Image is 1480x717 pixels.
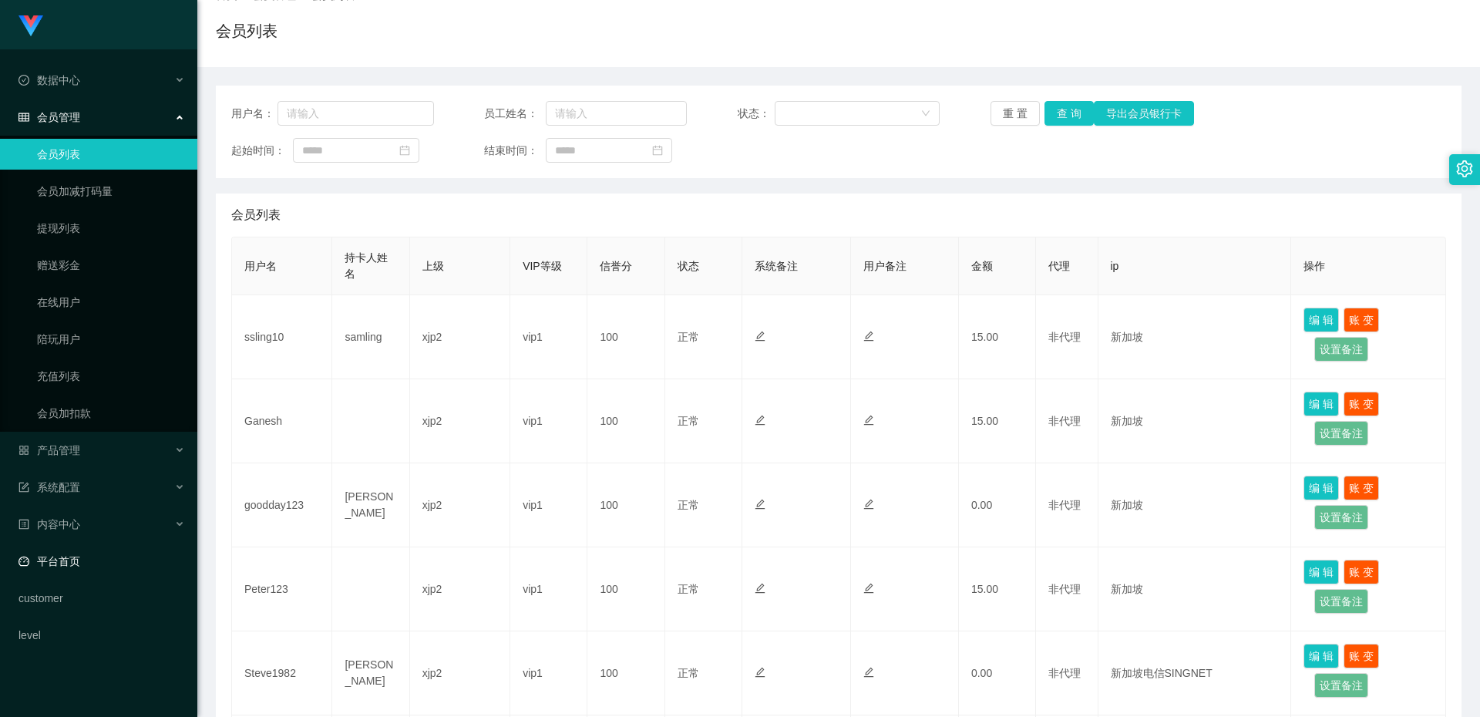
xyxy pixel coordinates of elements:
span: 用户名 [244,260,277,272]
button: 编 辑 [1303,476,1339,500]
td: xjp2 [410,379,510,463]
i: 图标: edit [755,415,765,426]
a: 提现列表 [37,213,185,244]
span: 用户名： [231,106,277,122]
a: customer [18,583,185,614]
span: 会员管理 [18,111,80,123]
td: 15.00 [959,547,1036,631]
a: 陪玩用户 [37,324,185,355]
td: xjp2 [410,295,510,379]
input: 请输入 [546,101,687,126]
span: 非代理 [1048,415,1081,427]
button: 编 辑 [1303,308,1339,332]
span: 会员列表 [231,206,281,224]
i: 图标: setting [1456,160,1473,177]
i: 图标: edit [755,499,765,510]
i: 图标: edit [863,667,874,678]
td: [PERSON_NAME] [332,631,409,715]
i: 图标: down [921,109,930,119]
span: 产品管理 [18,444,80,456]
button: 导出会员银行卡 [1094,101,1194,126]
i: 图标: edit [755,331,765,342]
td: 新加坡 [1098,463,1292,547]
span: 结束时间： [484,143,546,159]
a: 会员加扣款 [37,398,185,429]
button: 编 辑 [1303,644,1339,668]
i: 图标: calendar [652,145,663,156]
button: 设置备注 [1314,673,1368,698]
td: Steve1982 [232,631,332,715]
button: 设置备注 [1314,337,1368,362]
i: 图标: form [18,482,29,493]
span: 正常 [678,667,699,679]
span: 信誉分 [600,260,632,272]
span: 系统配置 [18,481,80,493]
span: 非代理 [1048,331,1081,343]
input: 请输入 [277,101,434,126]
span: 员工姓名： [484,106,546,122]
a: 会员列表 [37,139,185,170]
span: 非代理 [1048,499,1081,511]
td: vip1 [510,547,587,631]
span: 上级 [422,260,444,272]
span: 正常 [678,415,699,427]
td: [PERSON_NAME] [332,463,409,547]
td: 新加坡电信SINGNET [1098,631,1292,715]
i: 图标: calendar [399,145,410,156]
td: vip1 [510,379,587,463]
td: 100 [587,295,664,379]
span: 数据中心 [18,74,80,86]
td: vip1 [510,631,587,715]
td: 新加坡 [1098,295,1292,379]
button: 设置备注 [1314,421,1368,446]
td: 0.00 [959,463,1036,547]
span: 持卡人姓名 [345,251,388,280]
span: 状态： [738,106,775,122]
span: 内容中心 [18,518,80,530]
i: 图标: edit [863,499,874,510]
i: 图标: edit [863,331,874,342]
td: 0.00 [959,631,1036,715]
span: 起始时间： [231,143,293,159]
a: 在线用户 [37,287,185,318]
i: 图标: edit [755,667,765,678]
span: 操作 [1303,260,1325,272]
td: Ganesh [232,379,332,463]
a: 赠送彩金 [37,250,185,281]
td: xjp2 [410,547,510,631]
a: level [18,620,185,651]
button: 账 变 [1344,476,1379,500]
td: vip1 [510,463,587,547]
span: 非代理 [1048,667,1081,679]
td: 100 [587,463,664,547]
td: 100 [587,631,664,715]
td: ssling10 [232,295,332,379]
span: VIP等级 [523,260,562,272]
span: 状态 [678,260,699,272]
td: 15.00 [959,295,1036,379]
i: 图标: profile [18,519,29,530]
i: 图标: table [18,112,29,123]
button: 账 变 [1344,308,1379,332]
button: 账 变 [1344,644,1379,668]
span: 代理 [1048,260,1070,272]
span: 正常 [678,331,699,343]
i: 图标: check-circle-o [18,75,29,86]
span: 用户备注 [863,260,906,272]
span: 系统备注 [755,260,798,272]
td: 新加坡 [1098,379,1292,463]
span: 非代理 [1048,583,1081,595]
span: 金额 [971,260,993,272]
button: 重 置 [991,101,1040,126]
td: samling [332,295,409,379]
i: 图标: edit [863,415,874,426]
a: 图标: dashboard平台首页 [18,546,185,577]
span: 正常 [678,583,699,595]
button: 设置备注 [1314,589,1368,614]
td: 100 [587,379,664,463]
button: 账 变 [1344,392,1379,416]
button: 设置备注 [1314,505,1368,530]
td: 15.00 [959,379,1036,463]
span: ip [1111,260,1119,272]
a: 会员加减打码量 [37,176,185,207]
